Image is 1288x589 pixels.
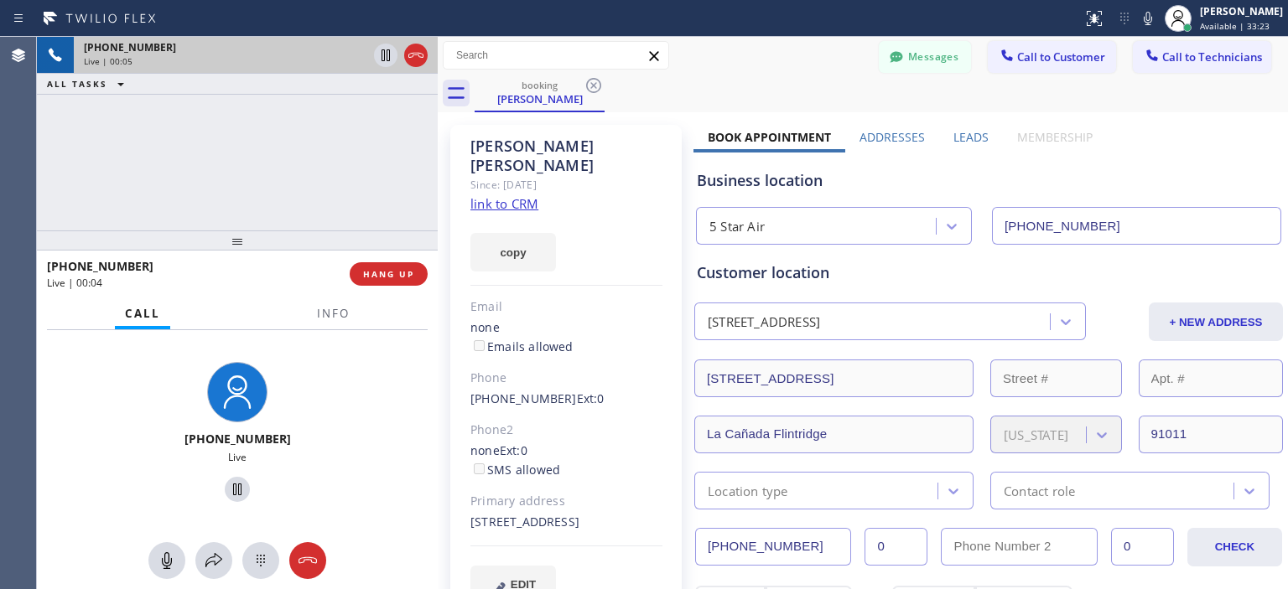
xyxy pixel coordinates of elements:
[470,492,662,511] div: Primary address
[474,340,485,351] input: Emails allowed
[225,477,250,502] button: Hold Customer
[470,513,662,532] div: [STREET_ADDRESS]
[476,91,603,106] div: [PERSON_NAME]
[708,129,831,145] label: Book Appointment
[242,542,279,579] button: Open dialpad
[404,44,428,67] button: Hang up
[1017,129,1093,145] label: Membership
[988,41,1116,73] button: Call to Customer
[125,306,160,321] span: Call
[470,462,560,478] label: SMS allowed
[1004,481,1075,500] div: Contact role
[990,359,1122,397] input: Street #
[1162,49,1262,65] span: Call to Technicians
[470,369,662,388] div: Phone
[474,463,485,474] input: SMS allowed
[694,416,974,453] input: City
[37,74,141,94] button: ALL TASKS
[1017,49,1105,65] span: Call to Customer
[470,137,662,175] div: [PERSON_NAME] [PERSON_NAME]
[195,542,232,579] button: Open directory
[184,431,291,447] span: [PHONE_NUMBER]
[350,262,428,286] button: HANG UP
[470,442,662,480] div: none
[470,175,662,194] div: Since: [DATE]
[374,44,397,67] button: Hold Customer
[47,78,107,90] span: ALL TASKS
[1133,41,1271,73] button: Call to Technicians
[500,442,527,458] span: Ext: 0
[1200,20,1270,32] span: Available | 33:23
[953,129,989,145] label: Leads
[879,41,971,73] button: Messages
[470,195,538,212] a: link to CRM
[148,542,185,579] button: Mute
[697,169,1280,192] div: Business location
[476,79,603,91] div: booking
[84,55,132,67] span: Live | 00:05
[470,233,556,271] button: copy
[444,42,668,69] input: Search
[1136,7,1160,30] button: Mute
[228,450,247,464] span: Live
[115,297,170,330] button: Call
[1139,416,1284,453] input: ZIP
[363,268,414,280] span: HANG UP
[470,318,662,357] div: none
[289,542,326,579] button: Hang up
[1200,4,1283,18] div: [PERSON_NAME]
[577,390,605,406] span: Ext: 0
[47,258,153,274] span: [PHONE_NUMBER]
[1187,528,1282,566] button: CHECK
[708,481,788,500] div: Location type
[1111,528,1174,566] input: Ext. 2
[941,528,1097,566] input: Phone Number 2
[992,207,1281,245] input: Phone Number
[470,390,577,406] a: [PHONE_NUMBER]
[317,306,350,321] span: Info
[470,338,574,354] label: Emails allowed
[307,297,360,330] button: Info
[1139,359,1284,397] input: Apt. #
[697,261,1280,284] div: Customer location
[47,276,102,290] span: Live | 00:04
[695,528,851,566] input: Phone Number
[1149,302,1283,341] button: + NEW ADDRESS
[708,313,820,332] div: [STREET_ADDRESS]
[84,40,176,54] span: [PHONE_NUMBER]
[865,528,927,566] input: Ext.
[694,359,974,397] input: Address
[470,297,662,317] div: Email
[476,75,603,111] div: Bruce Bagheri
[709,217,765,236] div: 5 Star Air
[860,129,925,145] label: Addresses
[470,421,662,440] div: Phone2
